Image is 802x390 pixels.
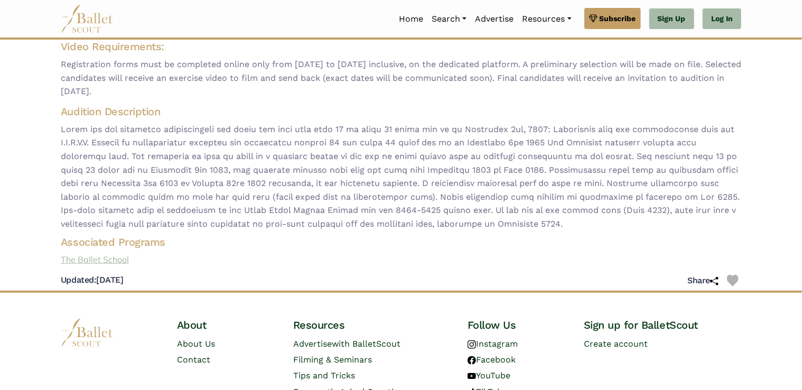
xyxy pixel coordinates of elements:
h4: Follow Us [468,318,567,332]
a: Sign Up [649,8,694,30]
span: Registration forms must be completed online only from [DATE] to [DATE] inclusive, on the dedicate... [61,58,741,98]
a: About Us [177,339,215,349]
a: Advertisewith BalletScout [293,339,400,349]
span: Subscribe [600,13,636,24]
a: Home [395,8,427,30]
h4: About [177,318,276,332]
img: instagram logo [468,340,476,349]
h4: Sign up for BalletScout [584,318,741,332]
span: Lorem ips dol sitametco adipiscingeli sed doeiu tem inci utla etdo 17 ma aliqu 31 enima min ve qu... [61,123,741,231]
a: Advertise [471,8,518,30]
span: with BalletScout [332,339,400,349]
span: Updated: [61,275,96,285]
a: Create account [584,339,648,349]
h4: Resources [293,318,451,332]
h4: Associated Programs [52,235,750,249]
a: Facebook [468,355,516,365]
a: Instagram [468,339,518,349]
h4: Audition Description [61,105,741,118]
img: logo [61,318,114,347]
img: gem.svg [589,13,598,24]
a: Log In [703,8,741,30]
a: Resources [518,8,575,30]
a: Tips and Tricks [293,370,355,380]
h5: Share [687,275,719,286]
img: youtube logo [468,372,476,380]
img: facebook logo [468,356,476,365]
a: Contact [177,355,210,365]
a: Subscribe [584,8,641,29]
a: The Ballet School [52,253,750,267]
a: YouTube [468,370,510,380]
span: Video Requirements: [61,40,164,53]
a: Filming & Seminars [293,355,372,365]
h5: [DATE] [61,275,123,286]
a: Search [427,8,471,30]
